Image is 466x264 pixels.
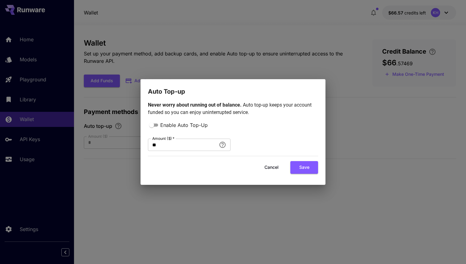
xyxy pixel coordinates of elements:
[152,136,174,141] label: Amount ($)
[290,161,318,174] button: Save
[160,121,208,129] span: Enable Auto Top-Up
[148,101,318,116] p: Auto top-up keeps your account funded so you can enjoy uninterrupted service.
[148,102,243,108] span: Never worry about running out of balance.
[141,79,325,96] h2: Auto Top-up
[258,161,285,174] button: Cancel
